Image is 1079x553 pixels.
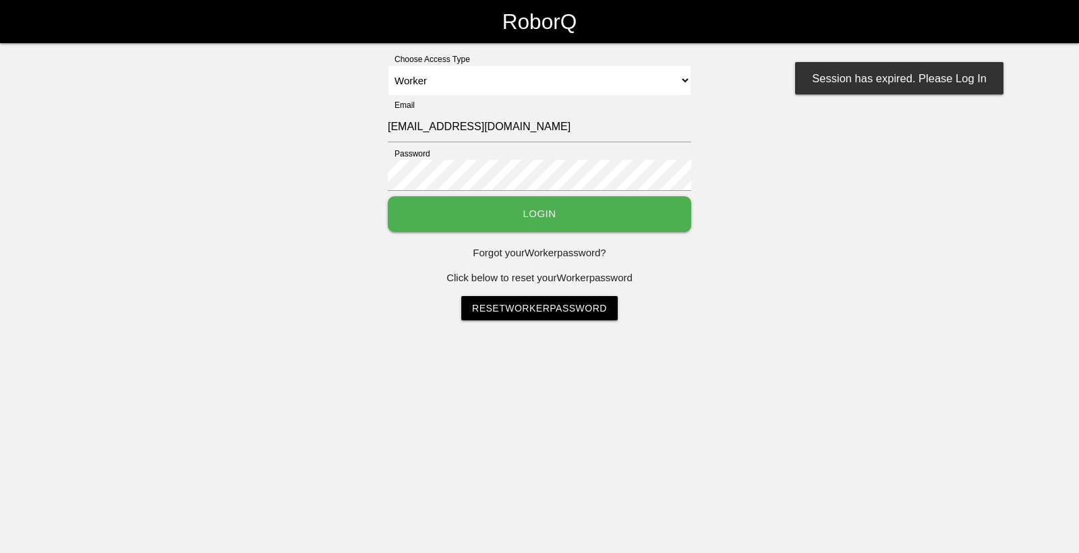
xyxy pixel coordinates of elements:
p: Click below to reset your Worker password [388,270,691,286]
label: Choose Access Type [388,53,470,65]
label: Email [388,99,415,111]
label: Password [388,148,430,160]
button: Login [388,196,691,232]
p: Forgot your Worker password? [388,245,691,261]
a: ResetWorkerPassword [461,296,618,320]
div: Session has expired. Please Log In [795,62,1003,94]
